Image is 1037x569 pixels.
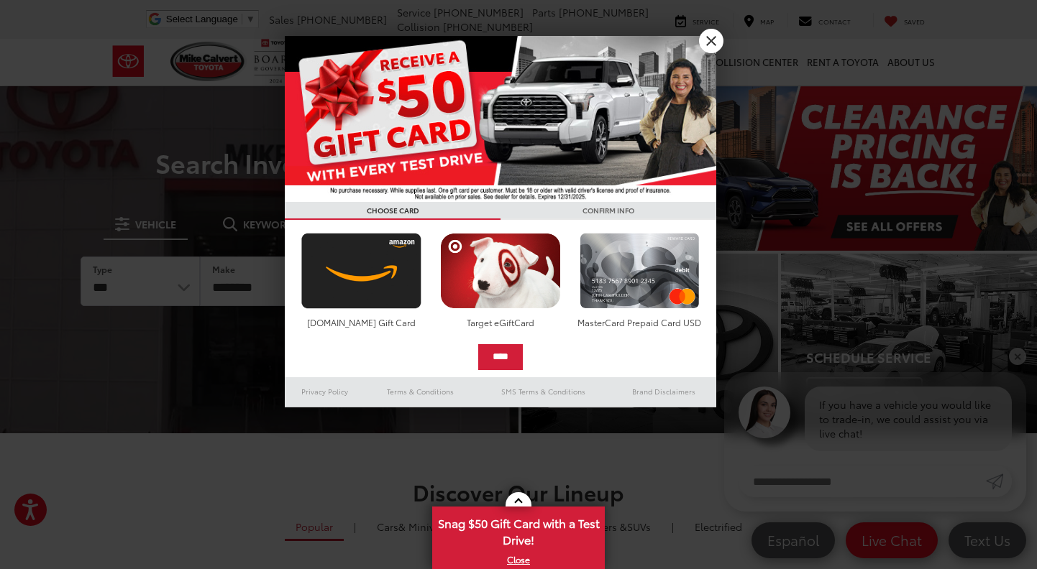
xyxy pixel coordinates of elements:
img: targetcard.png [437,233,564,309]
img: mastercard.png [576,233,703,309]
div: [DOMAIN_NAME] Gift Card [298,316,425,328]
a: Terms & Conditions [365,383,475,400]
h3: CONFIRM INFO [501,202,716,220]
a: Brand Disclaimers [611,383,716,400]
div: MasterCard Prepaid Card USD [576,316,703,328]
span: Snag $50 Gift Card with a Test Drive! [434,508,603,552]
div: Target eGiftCard [437,316,564,328]
a: SMS Terms & Conditions [475,383,611,400]
img: amazoncard.png [298,233,425,309]
img: 55838_top_625864.jpg [285,36,716,202]
a: Privacy Policy [285,383,365,400]
h3: CHOOSE CARD [285,202,501,220]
